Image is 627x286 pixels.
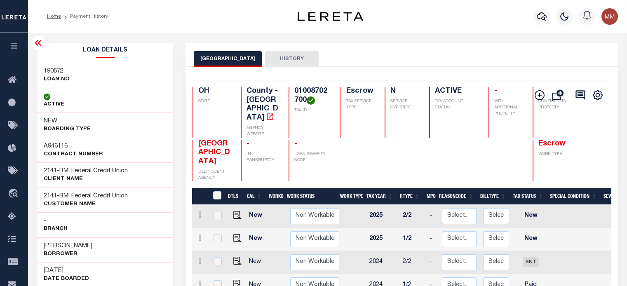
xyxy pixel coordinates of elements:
[198,87,231,96] h4: OH
[44,200,128,209] p: CUSTOMER Name
[247,151,279,164] p: IN BANKRUPTCY
[294,151,331,164] p: LOAN SEVERITY CODE
[265,51,319,67] button: HISTORY
[366,228,399,251] td: 2025
[198,98,231,105] p: STATE
[244,188,265,205] th: CAL: activate to sort column ascending
[225,188,244,205] th: DTLS
[399,205,426,228] td: 2/2
[337,188,363,205] th: Work Type
[44,101,64,109] p: ACTIVE
[523,257,539,267] span: SNT
[44,142,103,150] h3: A946116
[44,225,68,233] p: Branch
[44,125,91,134] p: BOARDING TYPE
[298,12,364,21] img: logo-dark.svg
[346,98,375,111] p: TAX SERVICE TYPE
[246,205,268,228] td: New
[246,228,268,251] td: New
[265,188,284,205] th: WorkQ
[346,87,375,96] h4: Escrow
[423,188,436,205] th: MPO
[547,188,600,205] th: Special Condition: activate to sort column ascending
[44,167,128,175] h3: -
[38,43,174,58] h2: Loan Details
[44,168,57,174] span: 2141
[44,217,68,225] h3: -
[426,205,439,228] td: -
[512,228,550,251] td: New
[510,188,547,205] th: Tax Status: activate to sort column ascending
[399,251,426,274] td: 2/2
[44,192,128,200] h3: -
[426,228,439,251] td: -
[44,150,103,159] p: Contract Number
[366,251,399,274] td: 2024
[44,175,128,183] p: CLIENT Name
[198,140,230,165] span: [GEOGRAPHIC_DATA]
[59,168,128,174] span: BMI Federal Credit Union
[247,125,279,138] p: AGENCY WEBSITE
[61,13,108,20] li: Payment History
[44,193,57,199] span: 2141
[8,189,21,199] i: travel_explore
[44,275,89,283] p: DATE BOARDED
[390,98,419,111] p: SERVICE OVERRIDE
[426,251,439,274] td: -
[246,251,268,274] td: New
[494,87,497,95] span: -
[294,140,297,148] span: -
[198,169,231,181] p: DELINQUENT AGENCY
[399,228,426,251] td: 1/2
[194,51,262,67] button: [GEOGRAPHIC_DATA]
[477,188,510,205] th: BillType: activate to sort column ascending
[390,87,419,96] h4: N
[294,108,331,114] p: TAX ID
[59,193,128,199] span: BMI Federal Credit Union
[192,188,208,205] th: &nbsp;&nbsp;&nbsp;&nbsp;&nbsp;&nbsp;&nbsp;&nbsp;&nbsp;&nbsp;
[247,87,279,122] h4: County - [GEOGRAPHIC_DATA]
[47,14,61,19] a: Home
[44,242,92,250] h3: [PERSON_NAME]
[44,67,70,75] h3: 190572
[294,87,331,105] h4: 01008702700
[44,117,91,125] h3: NEW
[512,205,550,228] td: New
[44,250,92,258] p: Borrower
[363,188,397,205] th: Tax Year: activate to sort column ascending
[436,188,477,205] th: ReasonCode: activate to sort column ascending
[366,205,399,228] td: 2025
[494,98,523,117] p: WITH ADDITIONAL PROPERTY
[435,87,479,96] h4: ACTIVE
[601,8,618,25] img: svg+xml;base64,PHN2ZyB4bWxucz0iaHR0cDovL3d3dy53My5vcmcvMjAwMC9zdmciIHBvaW50ZXItZXZlbnRzPSJub25lIi...
[208,188,225,205] th: &nbsp;
[284,188,339,205] th: Work Status
[44,267,89,275] h3: [DATE]
[44,75,70,84] p: LOAN NO
[247,140,249,148] span: -
[435,98,479,111] p: TAX ACCOUNT STATUS
[397,188,423,205] th: RType: activate to sort column ascending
